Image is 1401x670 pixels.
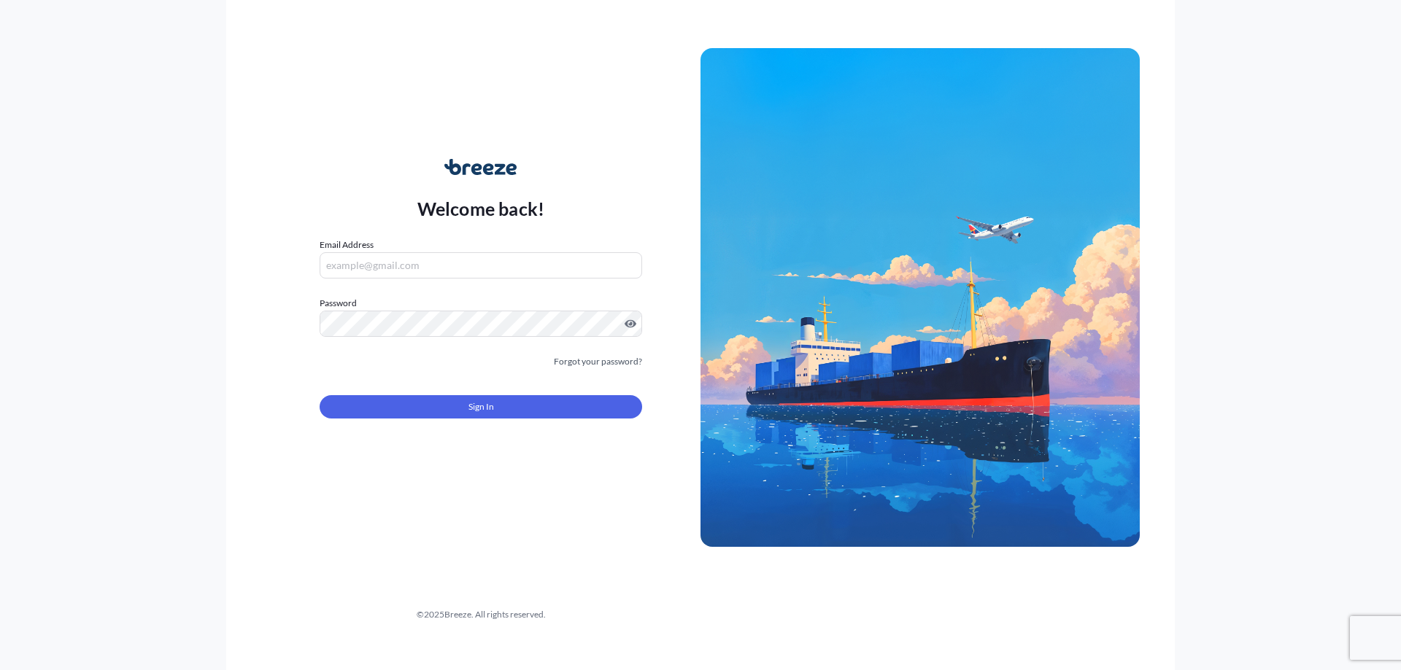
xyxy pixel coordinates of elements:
[700,48,1140,547] img: Ship illustration
[554,354,642,369] a: Forgot your password?
[320,296,642,311] label: Password
[320,238,374,252] label: Email Address
[625,318,636,330] button: Show password
[320,252,642,278] input: example@gmail.com
[261,607,700,622] div: © 2025 Breeze. All rights reserved.
[417,197,545,220] p: Welcome back!
[468,400,494,414] span: Sign In
[320,395,642,418] button: Sign In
